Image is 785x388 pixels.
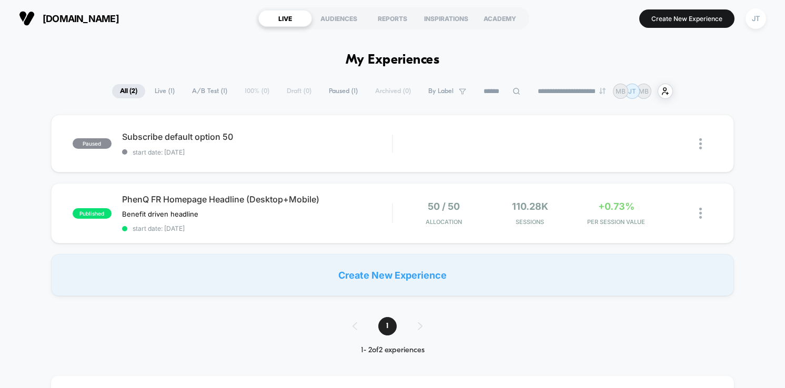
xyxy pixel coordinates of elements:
h1: My Experiences [346,53,440,68]
span: PhenQ FR Homepage Headline (Desktop+Mobile) [122,194,392,205]
div: INSPIRATIONS [419,10,473,27]
img: close [699,208,702,219]
span: [DOMAIN_NAME] [43,13,119,24]
span: By Label [428,87,454,95]
span: start date: [DATE] [122,224,392,232]
img: end [599,88,606,94]
div: REPORTS [366,10,419,27]
div: LIVE [258,10,312,27]
span: published [73,208,112,219]
span: 1 [378,317,397,335]
button: [DOMAIN_NAME] [16,10,122,27]
button: JT [742,8,769,29]
span: Allocation [426,218,462,226]
span: Live ( 1 ) [147,84,183,98]
span: Subscribe default option 50 [122,131,392,142]
span: 110.28k [512,201,548,212]
img: close [699,138,702,149]
span: +0.73% [598,201,635,212]
div: Create New Experience [51,254,734,296]
span: A/B Test ( 1 ) [184,84,235,98]
span: Sessions [490,218,571,226]
span: Paused ( 1 ) [321,84,366,98]
p: MB [616,87,626,95]
div: AUDIENCES [312,10,366,27]
span: paused [73,138,112,149]
p: JT [628,87,636,95]
span: PER SESSION VALUE [576,218,657,226]
span: All ( 2 ) [112,84,145,98]
div: ACADEMY [473,10,527,27]
span: 50 / 50 [428,201,460,212]
div: 1 - 2 of 2 experiences [342,346,444,355]
button: Create New Experience [639,9,734,28]
div: JT [746,8,766,29]
img: Visually logo [19,11,35,26]
p: MB [639,87,649,95]
span: Benefit driven headline [122,210,198,218]
span: start date: [DATE] [122,148,392,156]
